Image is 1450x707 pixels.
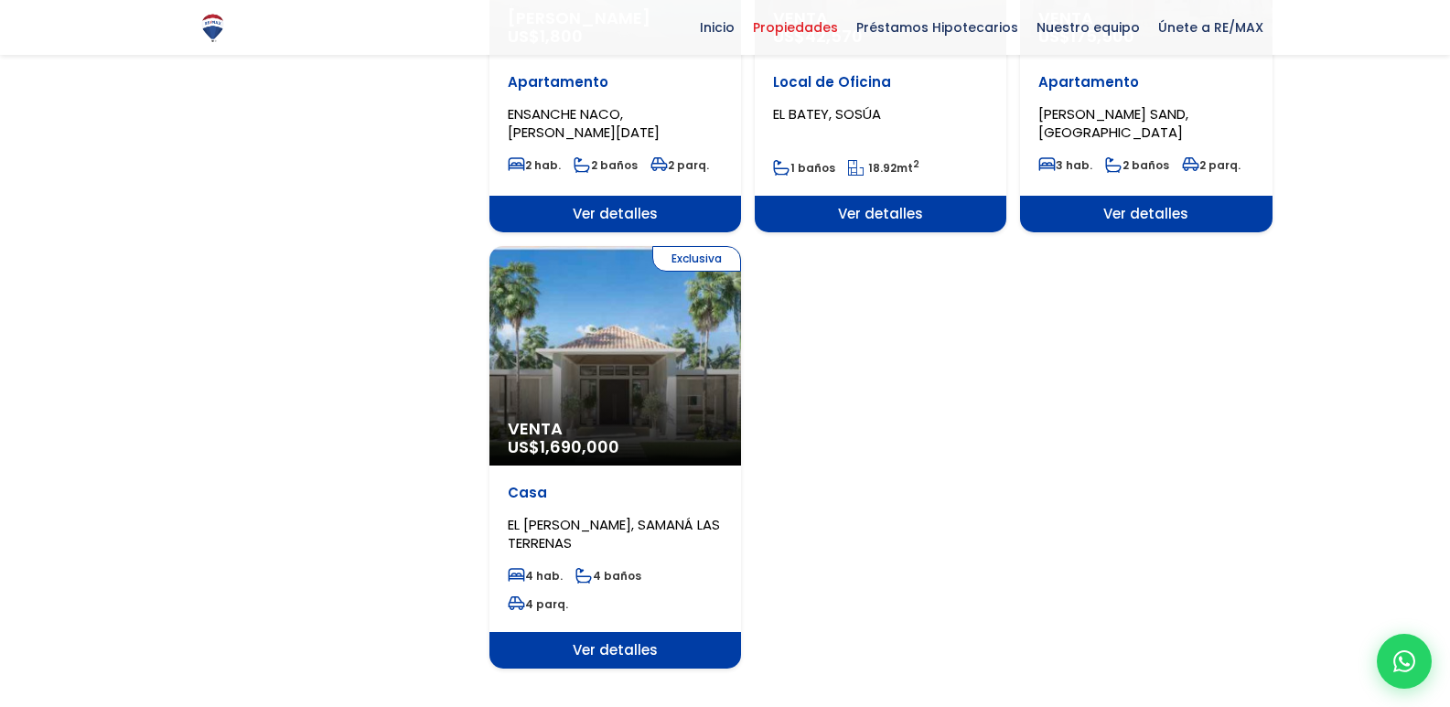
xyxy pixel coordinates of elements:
[1038,104,1188,142] span: [PERSON_NAME] SAND, [GEOGRAPHIC_DATA]
[489,246,741,669] a: Exclusiva Venta US$1,690,000 Casa EL [PERSON_NAME], SAMANÁ LAS TERRENAS 4 hab. 4 baños 4 parq. Ve...
[508,515,720,552] span: EL [PERSON_NAME], SAMANÁ LAS TERRENAS
[575,568,641,584] span: 4 baños
[847,14,1027,41] span: Préstamos Hipotecarios
[913,157,919,171] sup: 2
[540,435,619,458] span: 1,690,000
[652,246,741,272] span: Exclusiva
[773,73,988,91] p: Local de Oficina
[1149,14,1273,41] span: Únete a RE/MAX
[508,157,561,173] span: 2 hab.
[508,568,563,584] span: 4 hab.
[489,632,741,669] span: Ver detalles
[508,73,723,91] p: Apartamento
[1182,157,1241,173] span: 2 parq.
[773,104,881,123] span: EL BATEY, SOSÚA
[508,435,619,458] span: US$
[508,104,660,142] span: ENSANCHE NACO, [PERSON_NAME][DATE]
[489,196,741,232] span: Ver detalles
[1027,14,1149,41] span: Nuestro equipo
[744,14,847,41] span: Propiedades
[1105,157,1169,173] span: 2 baños
[197,12,229,44] img: Logo de REMAX
[508,484,723,502] p: Casa
[508,596,568,612] span: 4 parq.
[1038,157,1092,173] span: 3 hab.
[755,196,1006,232] span: Ver detalles
[650,157,709,173] span: 2 parq.
[1020,196,1272,232] span: Ver detalles
[868,160,897,176] span: 18.92
[691,14,744,41] span: Inicio
[508,420,723,438] span: Venta
[773,160,835,176] span: 1 baños
[1038,73,1253,91] p: Apartamento
[848,160,919,176] span: mt
[574,157,638,173] span: 2 baños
